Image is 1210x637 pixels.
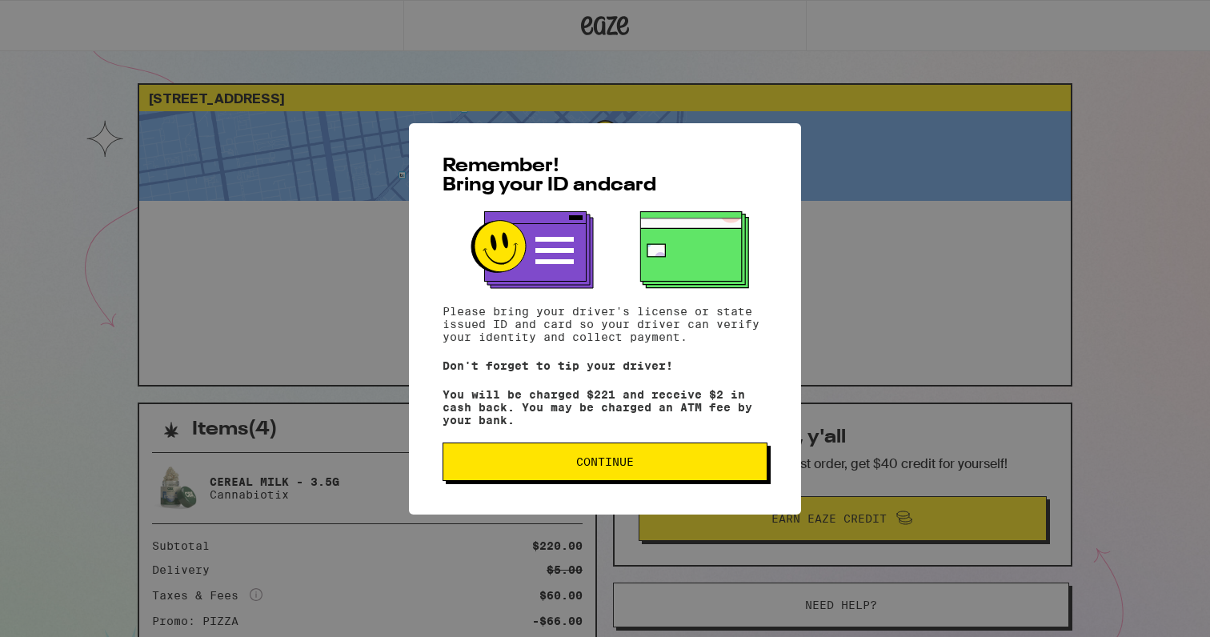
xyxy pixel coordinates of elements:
[443,305,767,343] p: Please bring your driver's license or state issued ID and card so your driver can verify your ide...
[443,443,767,481] button: Continue
[443,157,656,195] span: Remember! Bring your ID and card
[443,388,767,427] p: You will be charged $221 and receive $2 in cash back. You may be charged an ATM fee by your bank.
[576,456,634,467] span: Continue
[443,359,767,372] p: Don't forget to tip your driver!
